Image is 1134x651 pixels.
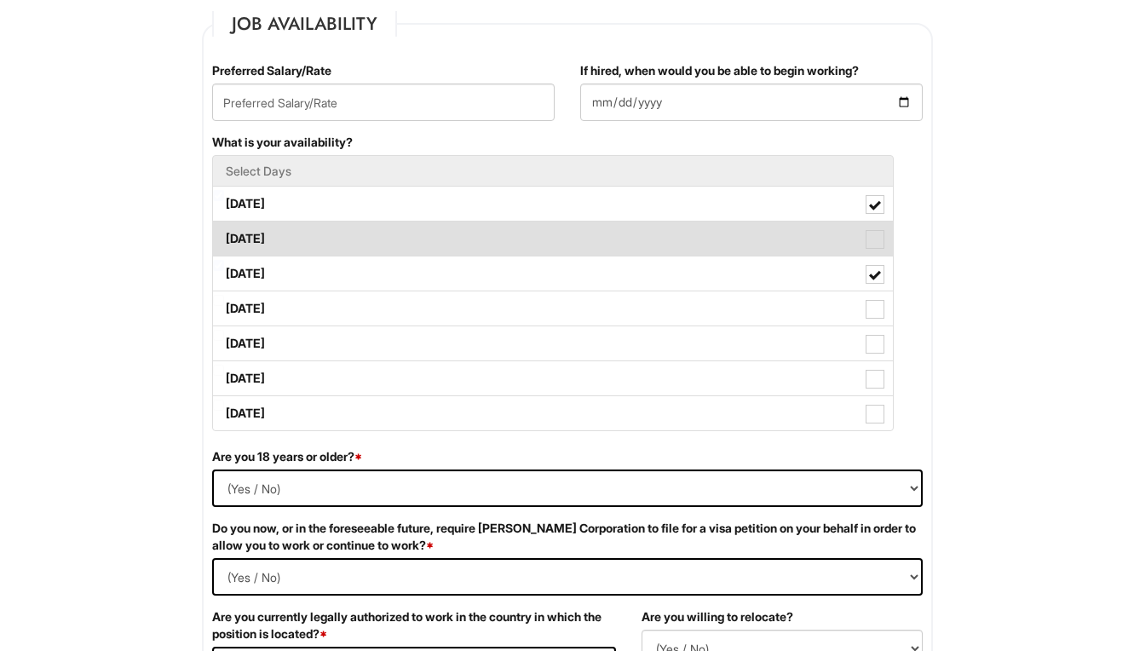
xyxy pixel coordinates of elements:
[213,256,893,291] label: [DATE]
[212,84,555,121] input: Preferred Salary/Rate
[212,448,362,465] label: Are you 18 years or older?
[642,608,793,625] label: Are you willing to relocate?
[213,361,893,395] label: [DATE]
[212,470,923,507] select: (Yes / No)
[212,62,331,79] label: Preferred Salary/Rate
[580,62,859,79] label: If hired, when would you be able to begin working?
[213,291,893,325] label: [DATE]
[213,326,893,360] label: [DATE]
[212,558,923,596] select: (Yes / No)
[226,164,880,177] h5: Select Days
[213,187,893,221] label: [DATE]
[212,11,397,37] legend: Job Availability
[212,134,353,151] label: What is your availability?
[212,520,923,554] label: Do you now, or in the foreseeable future, require [PERSON_NAME] Corporation to file for a visa pe...
[212,608,616,642] label: Are you currently legally authorized to work in the country in which the position is located?
[213,396,893,430] label: [DATE]
[213,222,893,256] label: [DATE]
